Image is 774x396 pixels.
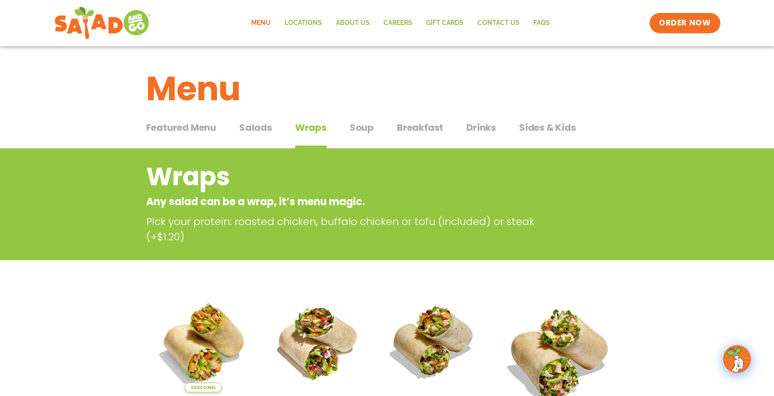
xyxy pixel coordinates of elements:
span: ORDER NOW [659,18,711,29]
img: new-SAG-logo-768×292 [54,5,152,42]
nav: Menu [244,12,557,34]
span: Sides & Kids [519,121,576,134]
div: Tabbed content [146,117,628,149]
a: Careers [377,12,419,34]
a: ORDER NOW [650,13,720,33]
a: Menu [244,12,278,34]
a: About Us [329,12,377,34]
span: Featured Menu [146,121,216,134]
p: Any salad can be a wrap, it’s menu magic. [146,194,554,209]
a: Locations [278,12,329,34]
h1: Menu [146,64,628,114]
img: Product photo for Fajita Wrap [268,292,369,392]
span: Soup [350,121,374,134]
span: Breakfast [397,121,443,134]
span: Drinks [466,121,496,134]
img: Product photo for Southwest Harvest Wrap [153,292,254,392]
img: wpChatIcon [724,346,750,372]
span: Wraps [295,121,327,134]
img: Product photo for Roasted Autumn Wrap [383,292,483,392]
p: Pick your protein: roasted chicken, buffalo chicken or tofu (included) or steak (+$1.20) [146,214,558,244]
span: Seasonal [185,383,222,392]
h2: Wraps [146,158,554,195]
span: Salads [239,121,272,134]
a: GIFT CARDS [419,12,471,34]
a: Contact Us [471,12,526,34]
a: FAQs [526,12,557,34]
